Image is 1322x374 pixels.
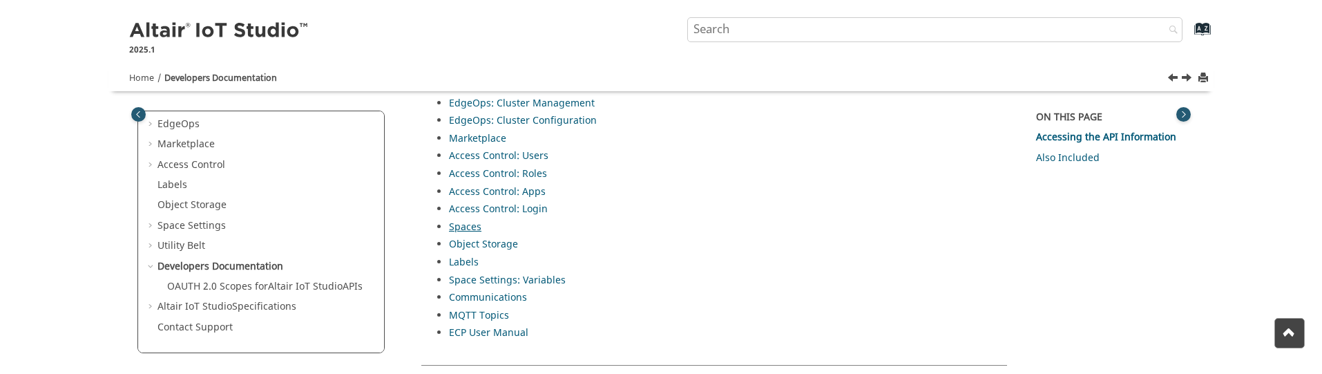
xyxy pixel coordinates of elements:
[146,219,157,233] span: Expand Space Settings
[449,202,548,216] a: Access Control: Login
[131,107,146,122] button: Toggle publishing table of content
[157,137,215,151] a: Marketplace
[157,239,205,253] a: Utility Belt
[268,279,343,294] span: Altair IoT Studio
[129,20,310,42] img: Altair IoT Studio
[1036,111,1185,124] div: On this page
[157,117,200,131] a: EdgeOps
[449,273,566,288] a: Space Settings: Variables
[687,17,1183,42] input: Search query
[1172,28,1203,43] a: Go to index terms page
[1169,71,1180,88] a: Previous topic: API Inspector
[449,237,518,252] a: Object Storage
[449,149,548,163] a: Access Control: Users
[449,326,528,340] a: ECP User Manual
[167,279,363,294] a: OAUTH 2.0 Scopes forAltair IoT StudioAPIs
[449,113,597,128] a: EdgeOps: Cluster Configuration
[157,299,232,314] span: Altair IoT Studio
[146,138,157,151] span: Expand Marketplace
[129,44,310,56] p: 2025.1
[1182,71,1194,88] a: Next topic: OAUTH 2.0 Scopes for Altair IoT Studio APIs
[449,255,479,270] a: Labels
[129,72,154,84] a: Home
[157,178,187,192] a: Labels
[157,218,226,233] a: Space Settings
[146,158,157,172] span: Expand Access Control
[1199,69,1210,88] button: Print this page
[1036,130,1176,144] a: Accessing the API Information
[449,185,546,199] a: Access Control: Apps
[108,59,1214,91] nav: Tools
[146,239,157,253] span: Expand Utility Belt
[1036,151,1100,165] a: Also Included
[449,131,506,146] a: Marketplace
[157,198,227,212] a: Object Storage
[146,300,157,314] span: Expand Altair IoT StudioSpecifications
[157,299,296,314] a: Altair IoT StudioSpecifications
[1151,17,1189,44] button: Search
[157,320,233,335] a: Contact Support
[157,158,225,172] a: Access Control
[146,118,157,131] span: Expand EdgeOps
[1176,107,1191,122] button: Toggle topic table of content
[449,220,481,234] a: Spaces
[449,308,509,323] a: MQTT Topics
[157,259,283,274] a: Developers Documentation
[146,260,157,274] span: Collapse Developers Documentation
[164,72,277,84] a: Developers Documentation
[449,167,547,181] a: Access Control: Roles
[449,290,527,305] a: Communications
